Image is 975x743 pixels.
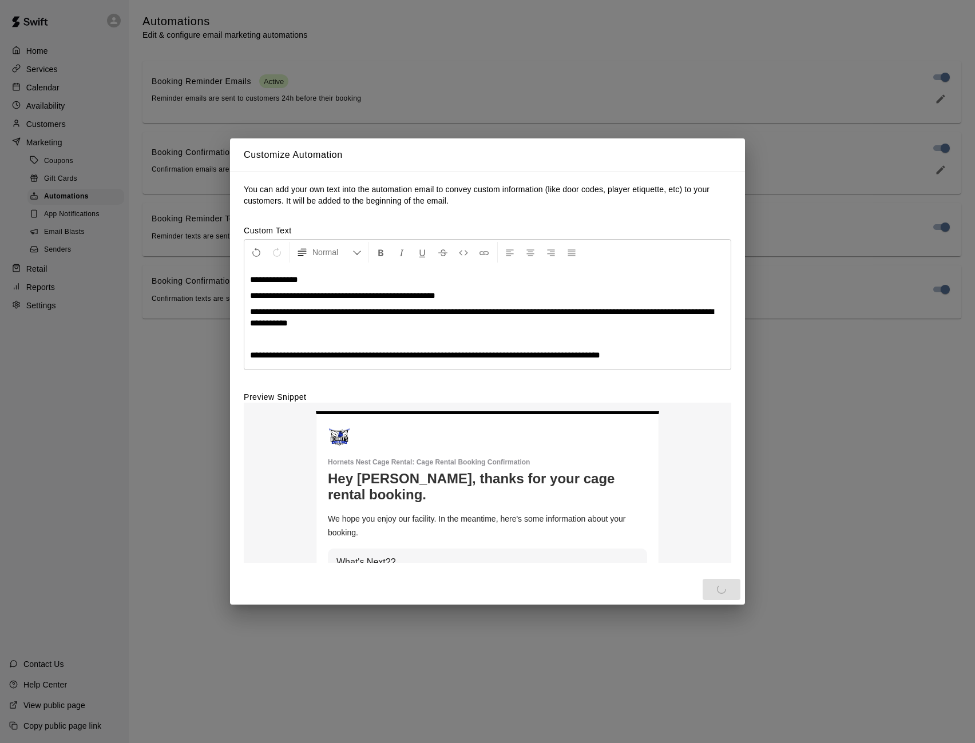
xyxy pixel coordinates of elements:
button: Undo [247,242,266,263]
h2: Customize Automation [230,138,745,172]
button: Justify Align [562,242,581,263]
button: Format Strikethrough [433,242,453,263]
p: Hornets Nest Cage Rental : Cage Rental Booking Confirmation [328,458,647,467]
button: Insert Link [474,242,494,263]
button: Center Align [521,242,540,263]
button: Right Align [541,242,561,263]
button: Format Underline [413,242,432,263]
button: Formatting Options [292,242,366,263]
label: Custom Text [244,225,731,236]
button: Redo [267,242,287,263]
button: Left Align [500,242,520,263]
span: What's Next?? [336,557,396,567]
span: Normal [312,247,352,258]
p: We hope you enjoy our facility. In the meantime, here's some information about your booking. [328,512,647,539]
button: Format Italics [392,242,411,263]
button: Insert Code [454,242,473,263]
label: Preview Snippet [244,391,731,403]
img: Hornets Nest Cage Rental [328,426,351,448]
h1: Hey [PERSON_NAME], thanks for your cage rental booking. [328,471,647,503]
button: Format Bold [371,242,391,263]
p: You can add your own text into the automation email to convey custom information (like door codes... [244,184,731,206]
